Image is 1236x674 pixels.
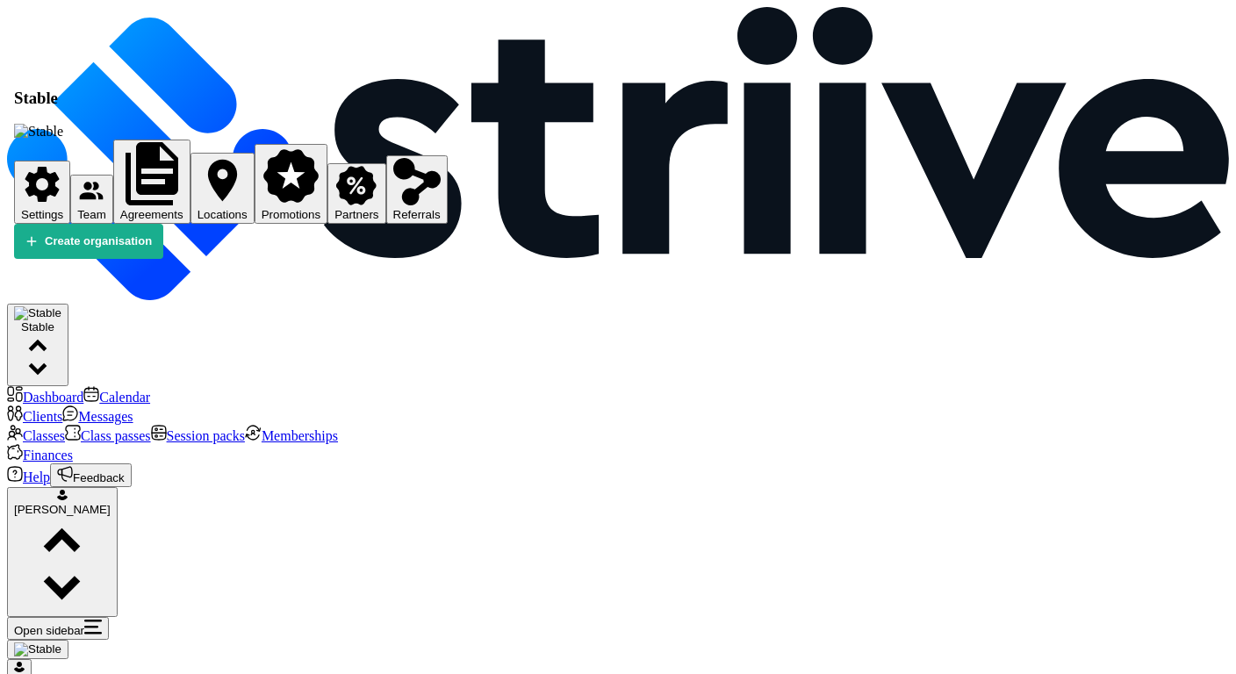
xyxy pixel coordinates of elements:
[113,140,190,224] button: Agreements
[393,208,441,221] span: Referrals
[21,208,63,221] span: Settings
[198,208,248,221] span: Locations
[14,124,63,140] img: Stable
[70,175,113,225] button: Team
[14,161,70,224] button: Settings
[190,153,255,224] button: Locations
[45,233,152,249] span: Create organisation
[255,144,327,224] button: Promotions
[14,89,448,108] h3: Stable
[77,208,106,221] span: Team
[120,208,183,221] span: Agreements
[334,208,378,221] span: Partners
[386,155,448,224] button: Referrals
[14,224,163,259] button: Create organisation
[327,163,385,225] button: Partners
[262,208,320,221] span: Promotions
